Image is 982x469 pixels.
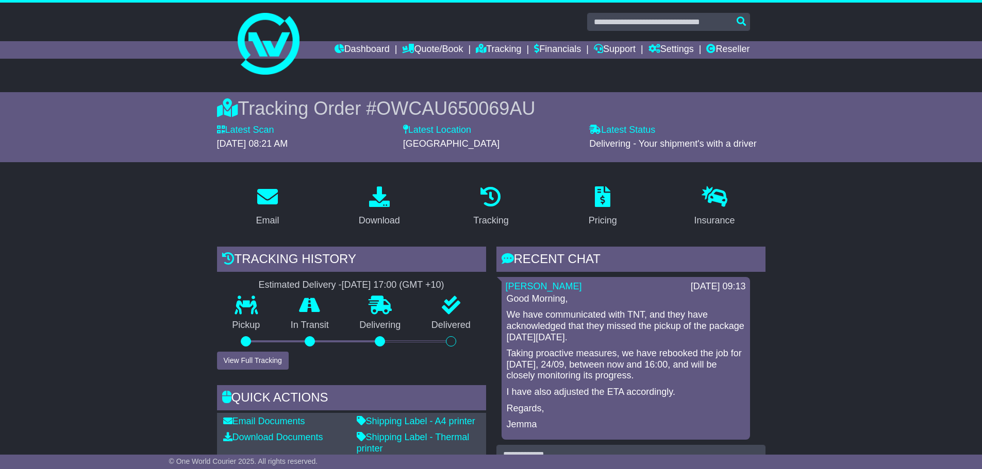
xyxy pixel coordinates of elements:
[694,214,735,228] div: Insurance
[344,320,417,331] p: Delivering
[507,293,745,305] p: Good Morning,
[217,320,276,331] p: Pickup
[169,457,318,465] span: © One World Courier 2025. All rights reserved.
[688,183,742,231] a: Insurance
[249,183,286,231] a: Email
[467,183,515,231] a: Tracking
[223,432,323,442] a: Download Documents
[507,419,745,430] p: Jemma
[357,416,475,426] a: Shipping Label - A4 printer
[217,352,289,370] button: View Full Tracking
[403,138,500,149] span: [GEOGRAPHIC_DATA]
[496,247,765,274] div: RECENT CHAT
[691,281,746,292] div: [DATE] 09:13
[359,214,400,228] div: Download
[217,125,274,136] label: Latest Scan
[507,348,745,381] p: Taking proactive measures, we have rebooked the job for [DATE], 24/09, between now and 16:00, and...
[706,41,750,59] a: Reseller
[223,416,305,426] a: Email Documents
[416,320,486,331] p: Delivered
[342,280,444,291] div: [DATE] 17:00 (GMT +10)
[594,41,636,59] a: Support
[507,403,745,414] p: Regards,
[582,183,624,231] a: Pricing
[275,320,344,331] p: In Transit
[376,98,535,119] span: OWCAU650069AU
[403,125,471,136] label: Latest Location
[589,125,655,136] label: Latest Status
[506,281,582,291] a: [PERSON_NAME]
[507,309,745,343] p: We have communicated with TNT, and they have acknowledged that they missed the pickup of the pack...
[648,41,694,59] a: Settings
[256,214,279,228] div: Email
[589,138,757,149] span: Delivering - Your shipment's with a driver
[476,41,521,59] a: Tracking
[335,41,390,59] a: Dashboard
[402,41,463,59] a: Quote/Book
[217,138,288,149] span: [DATE] 08:21 AM
[534,41,581,59] a: Financials
[507,387,745,398] p: I have also adjusted the ETA accordingly.
[357,432,470,454] a: Shipping Label - Thermal printer
[217,97,765,119] div: Tracking Order #
[217,280,486,291] div: Estimated Delivery -
[217,247,486,274] div: Tracking history
[589,214,617,228] div: Pricing
[352,183,407,231] a: Download
[473,214,508,228] div: Tracking
[217,385,486,413] div: Quick Actions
